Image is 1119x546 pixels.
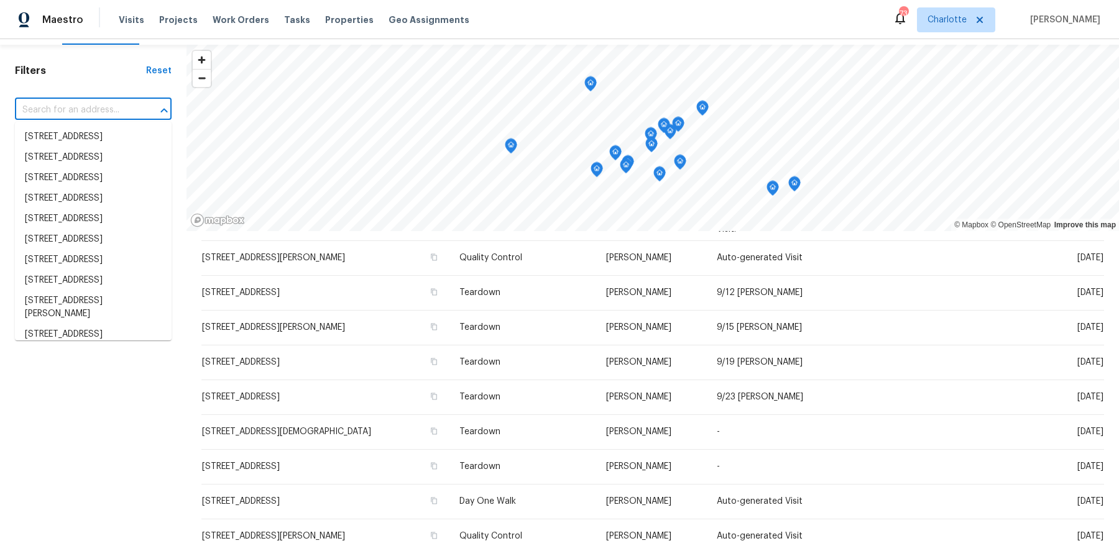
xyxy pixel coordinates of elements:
span: Day One Walk [459,497,516,506]
button: Copy Address [428,391,440,402]
button: Close [155,102,173,119]
div: Map marker [645,127,657,147]
div: 73 [899,7,908,20]
button: Copy Address [428,252,440,263]
span: Teardown [459,288,500,297]
span: Charlotte [928,14,967,26]
span: [STREET_ADDRESS] [202,497,280,506]
span: [STREET_ADDRESS] [202,393,280,401]
span: Quality Control [459,532,522,540]
span: Zoom out [193,70,211,87]
div: Map marker [591,162,603,181]
span: - [717,462,720,471]
span: Teardown [459,427,500,436]
button: Copy Address [428,321,440,332]
span: Auto-generated Visit [717,253,803,262]
li: [STREET_ADDRESS][PERSON_NAME] [15,291,172,324]
a: Improve this map [1054,221,1116,229]
span: Maestro [42,14,83,26]
span: [PERSON_NAME] [606,288,671,297]
button: Copy Address [428,495,440,506]
div: Reset [146,65,172,77]
span: [DATE] [1077,393,1103,401]
span: Teardown [459,393,500,401]
li: [STREET_ADDRESS] [15,147,172,168]
a: Mapbox homepage [190,213,245,227]
button: Copy Address [428,460,440,471]
div: Map marker [788,176,801,196]
h1: Filters [15,65,146,77]
span: [PERSON_NAME] [606,253,671,262]
button: Copy Address [428,286,440,298]
span: [DATE] [1077,253,1103,262]
span: [STREET_ADDRESS][PERSON_NAME] [202,532,345,540]
div: Map marker [696,101,709,120]
li: [STREET_ADDRESS] [15,270,172,291]
span: [PERSON_NAME] [606,358,671,366]
span: Auto-generated Visit [717,532,803,540]
span: Quality Control [459,253,522,262]
span: 9/19 [PERSON_NAME] [717,358,803,366]
div: Map marker [609,145,622,165]
div: Map marker [622,155,634,175]
li: [STREET_ADDRESS] [15,168,172,188]
div: Map marker [653,166,666,186]
span: Visits [119,14,144,26]
span: [DATE] [1077,288,1103,297]
span: Work Orders [213,14,269,26]
div: Map marker [505,139,517,158]
li: [STREET_ADDRESS] [15,250,172,270]
span: Teardown [459,323,500,332]
span: [PERSON_NAME] [606,497,671,506]
span: [STREET_ADDRESS][PERSON_NAME] [202,253,345,262]
span: [PERSON_NAME] [606,462,671,471]
span: [DATE] [1077,358,1103,366]
span: [STREET_ADDRESS][DEMOGRAPHIC_DATA] [202,427,371,436]
span: - [717,427,720,436]
button: Zoom in [193,51,211,69]
li: [STREET_ADDRESS] [15,127,172,147]
div: Map marker [584,76,597,96]
button: Copy Address [428,530,440,541]
div: Map marker [658,118,670,137]
li: [STREET_ADDRESS] [15,188,172,209]
div: Map marker [664,124,676,143]
span: Tasks [284,16,310,24]
span: [STREET_ADDRESS][PERSON_NAME] [202,323,345,332]
div: Map marker [620,158,632,178]
div: Map marker [645,137,658,157]
span: [STREET_ADDRESS] [202,358,280,366]
span: 9/12 [PERSON_NAME] [717,288,803,297]
span: [STREET_ADDRESS] [202,288,280,297]
span: [DATE] [1077,462,1103,471]
div: Map marker [672,117,684,136]
li: [STREET_ADDRESS] [15,229,172,250]
button: Zoom out [193,69,211,87]
span: Projects [159,14,198,26]
span: Teardown [459,358,500,366]
span: [DATE] [1077,532,1103,540]
button: Copy Address [428,356,440,367]
span: [PERSON_NAME] [606,427,671,436]
span: [DATE] [1077,497,1103,506]
li: [STREET_ADDRESS] [15,324,172,345]
span: [DATE] [1077,427,1103,436]
span: Properties [325,14,374,26]
span: [PERSON_NAME] [1025,14,1100,26]
span: [STREET_ADDRESS] [202,462,280,471]
a: Mapbox [954,221,988,229]
span: [DATE] [1077,323,1103,332]
span: Teardown [459,462,500,471]
canvas: Map [186,45,1119,231]
span: 9/23 [PERSON_NAME] [717,393,803,401]
li: [STREET_ADDRESS] [15,209,172,229]
span: [PERSON_NAME] [606,532,671,540]
span: [PERSON_NAME] [606,323,671,332]
span: 9/15 [PERSON_NAME] [717,323,802,332]
input: Search for an address... [15,101,137,120]
span: Auto-generated Visit [717,497,803,506]
span: [PERSON_NAME] [606,393,671,401]
span: Geo Assignments [389,14,469,26]
div: Map marker [767,181,779,200]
